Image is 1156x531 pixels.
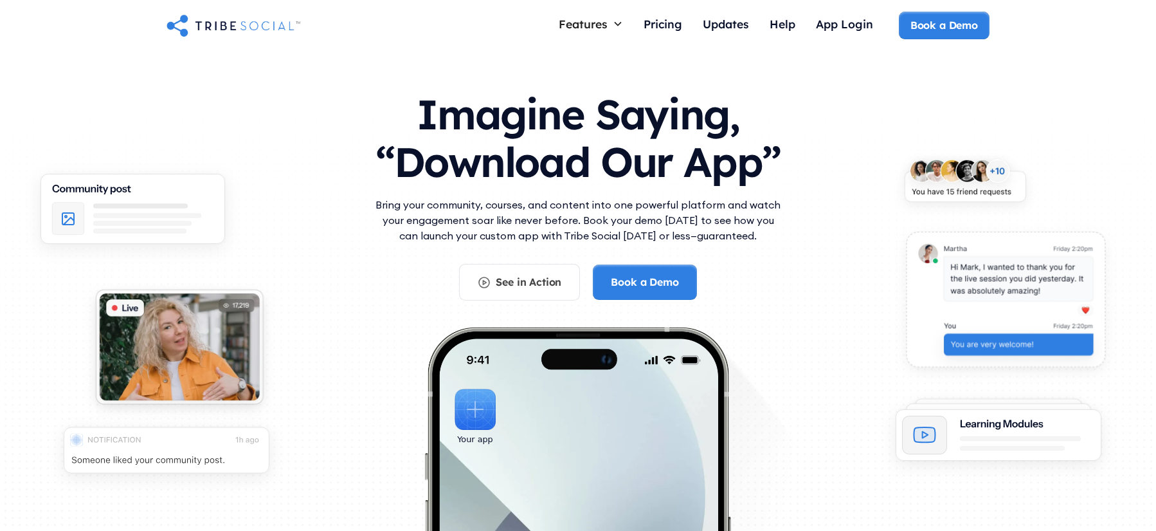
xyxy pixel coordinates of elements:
img: An illustration of Community Feed [23,162,242,266]
img: An illustration of push notification [46,415,287,495]
div: See in Action [496,275,561,289]
div: Updates [703,17,749,31]
div: App Login [816,17,873,31]
a: See in Action [459,264,580,300]
a: home [167,12,300,38]
div: Help [770,17,795,31]
img: An illustration of Learning Modules [878,389,1119,483]
img: An illustration of Live video [81,279,278,423]
img: An illustration of chat [890,220,1121,387]
img: An illustration of New friends requests [890,149,1040,220]
div: Pricing [644,17,682,31]
div: Features [559,17,608,31]
a: Updates [692,12,759,39]
h1: Imagine Saying, “Download Our App” [372,78,784,192]
a: Book a Demo [593,265,696,299]
a: Pricing [633,12,692,39]
div: Your app [457,433,492,447]
a: Help [759,12,806,39]
a: Book a Demo [899,12,989,39]
div: Features [548,12,633,36]
p: Bring your community, courses, and content into one powerful platform and watch your engagement s... [372,197,784,243]
a: App Login [806,12,883,39]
